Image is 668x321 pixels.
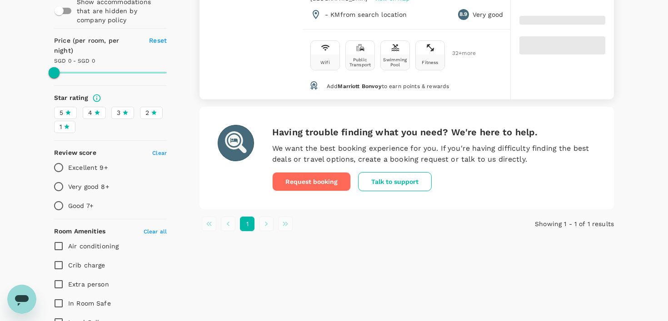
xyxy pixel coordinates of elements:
[68,281,109,288] span: Extra person
[473,10,503,19] p: Very good
[54,36,139,56] h6: Price (per room, per night)
[68,201,93,210] p: Good 7+
[60,108,63,118] span: 5
[68,182,109,191] p: Very good 8+
[68,242,119,250] span: Air conditioning
[54,58,95,64] span: SGD 0 - SGD 0
[358,172,432,191] button: Talk to support
[54,227,105,237] h6: Room Amenities
[240,217,254,231] button: page 1
[92,94,101,103] svg: Star ratings are awarded to properties to represent the quality of services, facilities, and amen...
[338,83,381,89] span: Marriott Bonvoy
[476,219,614,228] p: Showing 1 - 1 of 1 results
[54,148,96,158] h6: Review score
[145,108,149,118] span: 2
[149,37,167,44] span: Reset
[325,10,407,19] p: - KM from search location
[152,150,167,156] span: Clear
[348,57,373,67] div: Public Transport
[272,143,596,165] p: We want the best booking experience for you. If you're having difficulty finding the best deals o...
[54,93,89,103] h6: Star rating
[459,10,467,19] span: 8.9
[320,60,330,65] div: Wifi
[60,122,62,132] span: 1
[327,83,449,89] span: Add to earn points & rewards
[117,108,120,118] span: 3
[7,285,36,314] iframe: Button to launch messaging window
[144,228,167,235] span: Clear all
[68,163,108,172] p: Excellent 9+
[452,50,466,56] span: 32 + more
[88,108,92,118] span: 4
[199,217,476,231] nav: pagination navigation
[422,60,438,65] div: Fitness
[68,262,105,269] span: Crib charge
[383,57,408,67] div: Swimming Pool
[272,172,351,191] button: Request booking
[68,300,111,307] span: In Room Safe
[272,125,596,139] h6: Having trouble finding what you need? We're here to help.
